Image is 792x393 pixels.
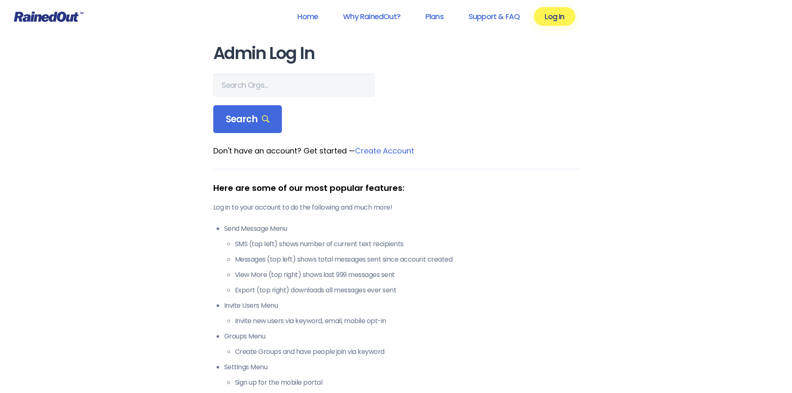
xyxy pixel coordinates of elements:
div: Here are some of our most popular features: [213,182,579,194]
a: Plans [415,7,454,26]
li: View More (top right) shows last 999 messages sent [235,270,579,280]
div: Search [213,105,282,133]
p: Log in to your account to do the following and much more! [213,203,579,213]
a: Why RainedOut? [332,7,411,26]
li: SMS (top left) shows number of current text recipients [235,239,579,249]
li: Send Message Menu [224,224,579,295]
a: Create Account [355,146,414,156]
li: Sign up for the mobile portal [235,378,579,388]
input: Search Orgs… [213,74,375,97]
a: Home [286,7,329,26]
li: Messages (top left) shows total messages sent since account created [235,255,579,264]
li: Create Groups and have people join via keyword [235,347,579,357]
li: Invite new users via keyword, email, mobile opt-in [235,316,579,326]
li: Groups Menu [224,331,579,357]
li: Invite Users Menu [224,301,579,326]
li: Export (top right) downloads all messages ever sent [235,285,579,295]
span: Search [226,114,270,125]
a: Support & FAQ [458,7,530,26]
h1: Admin Log In [213,44,579,63]
a: Log In [534,7,575,26]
